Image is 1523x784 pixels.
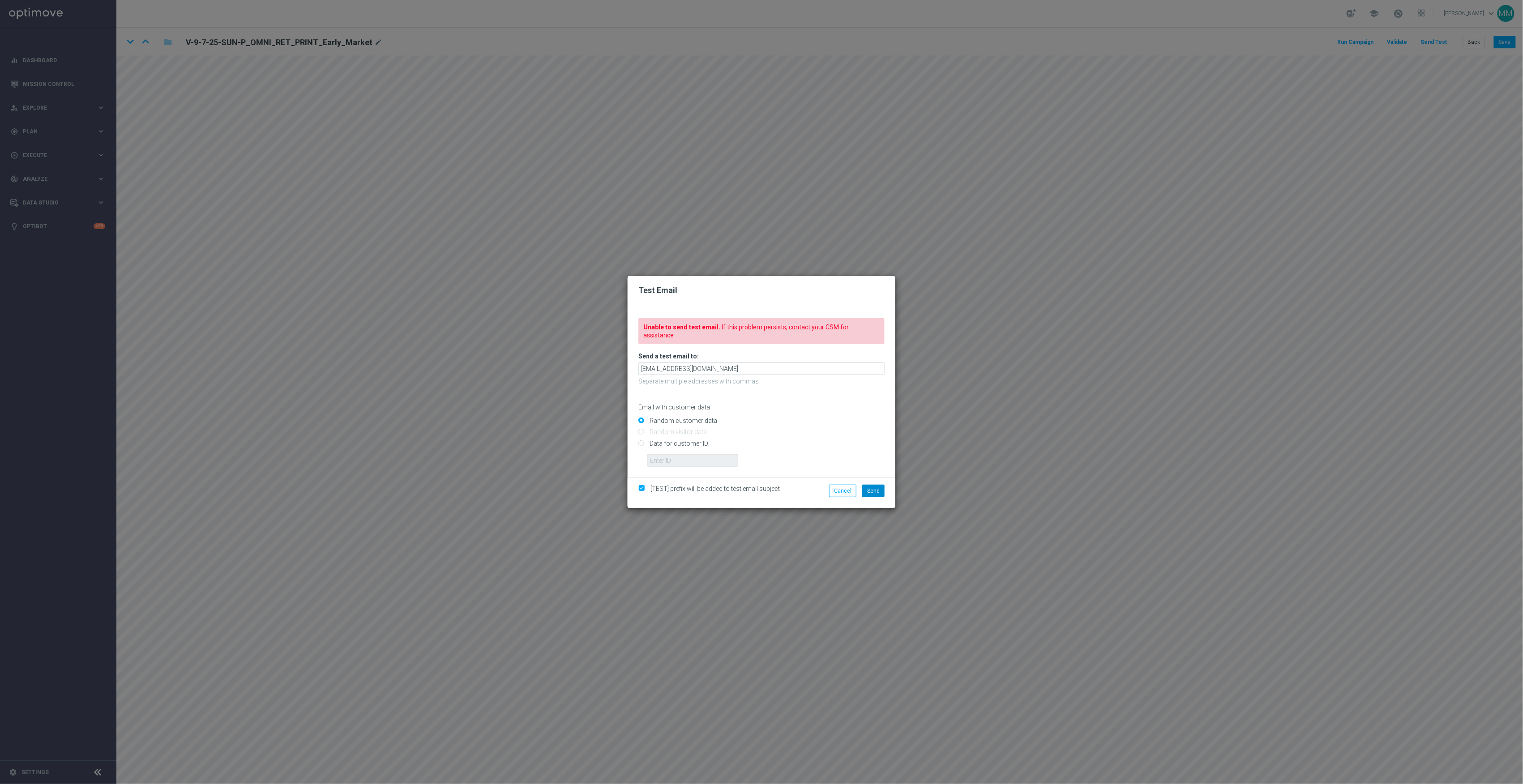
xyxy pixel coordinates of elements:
span: If this problem persists, contact your CSM for assistance [643,324,849,339]
p: Email with customer data [638,403,885,411]
p: Separate multiple addresses with commas [638,377,885,385]
span: [TEST] prefix will be added to test email subject [650,485,780,492]
button: Cancel [829,485,856,497]
span: Unable to send test email. [643,310,720,331]
span: Send [867,488,880,494]
label: Random customer data [647,417,717,425]
h2: Test Email [638,285,885,296]
input: Enter ID [647,454,738,467]
button: Send [862,485,885,497]
h3: Send a test email to: [638,352,885,360]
